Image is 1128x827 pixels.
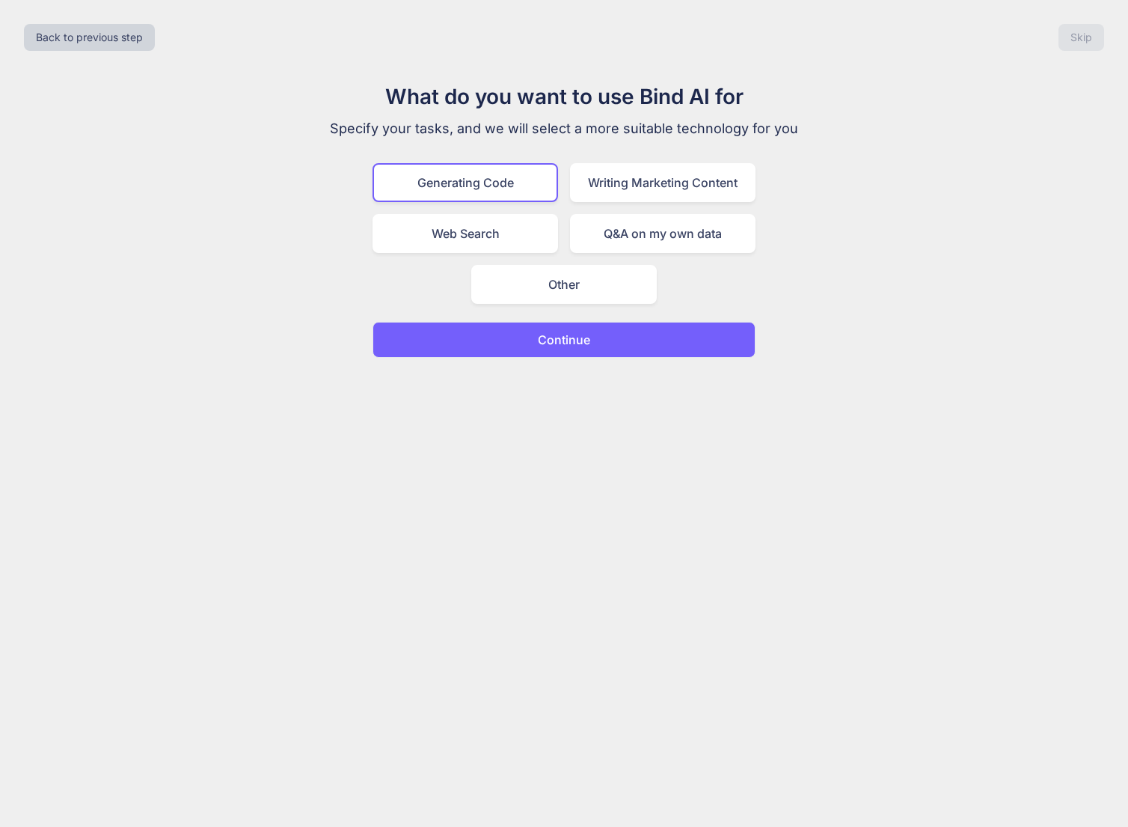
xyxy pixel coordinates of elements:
div: Writing Marketing Content [570,163,755,202]
div: Generating Code [373,163,558,202]
p: Specify your tasks, and we will select a more suitable technology for you [313,118,815,139]
div: Web Search [373,214,558,253]
button: Back to previous step [24,24,155,51]
button: Continue [373,322,755,358]
p: Continue [538,331,590,349]
h1: What do you want to use Bind AI for [313,81,815,112]
div: Q&A on my own data [570,214,755,253]
button: Skip [1058,24,1104,51]
div: Other [471,265,657,304]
